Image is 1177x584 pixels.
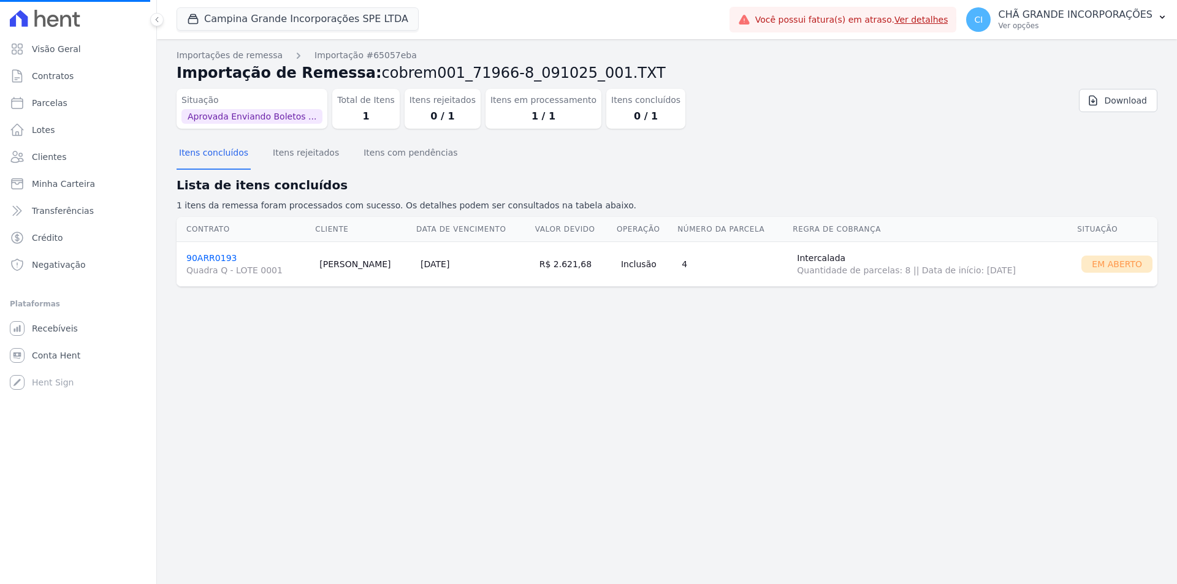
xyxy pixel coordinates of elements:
[32,232,63,244] span: Crédito
[792,217,1076,242] th: Regra de Cobrança
[490,109,596,124] dd: 1 / 1
[177,49,283,62] a: Importações de remessa
[32,151,66,163] span: Clientes
[416,217,535,242] th: Data de Vencimento
[616,217,677,242] th: Operação
[32,43,81,55] span: Visão Geral
[186,253,310,276] a: 90ARR0193Quadra Q - LOTE 0001
[337,109,395,124] dd: 1
[611,94,680,107] dt: Itens concluídos
[5,199,151,223] a: Transferências
[177,7,419,31] button: Campina Grande Incorporações SPE LTDA
[611,109,680,124] dd: 0 / 1
[382,64,666,82] span: cobrem001_71966-8_091025_001.TXT
[1081,256,1152,273] div: Em Aberto
[314,241,416,286] td: [PERSON_NAME]
[755,13,948,26] span: Você possui fatura(s) em atraso.
[32,124,55,136] span: Lotes
[535,241,616,286] td: R$ 2.621,68
[5,118,151,142] a: Lotes
[10,297,147,311] div: Plataformas
[32,97,67,109] span: Parcelas
[32,349,80,362] span: Conta Hent
[5,343,151,368] a: Conta Hent
[1079,89,1157,112] a: Download
[314,49,417,62] a: Importação #65057eba
[32,259,86,271] span: Negativação
[177,138,251,170] button: Itens concluídos
[409,94,476,107] dt: Itens rejeitados
[32,70,74,82] span: Contratos
[32,178,95,190] span: Minha Carteira
[177,199,1157,212] p: 1 itens da remessa foram processados com sucesso. Os detalhes podem ser consultados na tabela aba...
[314,217,416,242] th: Cliente
[337,94,395,107] dt: Total de Itens
[5,172,151,196] a: Minha Carteira
[5,91,151,115] a: Parcelas
[792,241,1076,286] td: Intercalada
[998,21,1152,31] p: Ver opções
[956,2,1177,37] button: CI CHÃ GRANDE INCORPORAÇÕES Ver opções
[181,94,322,107] dt: Situação
[5,252,151,277] a: Negativação
[535,217,616,242] th: Valor devido
[416,241,535,286] td: [DATE]
[797,264,1072,276] span: Quantidade de parcelas: 8 || Data de início: [DATE]
[5,145,151,169] a: Clientes
[270,138,341,170] button: Itens rejeitados
[5,316,151,341] a: Recebíveis
[177,49,1157,62] nav: Breadcrumb
[409,109,476,124] dd: 0 / 1
[181,109,322,124] span: Aprovada Enviando Boletos ...
[177,217,314,242] th: Contrato
[32,322,78,335] span: Recebíveis
[186,264,310,276] span: Quadra Q - LOTE 0001
[5,37,151,61] a: Visão Geral
[5,226,151,250] a: Crédito
[32,205,94,217] span: Transferências
[975,15,983,24] span: CI
[177,62,1157,84] h2: Importação de Remessa:
[177,176,1157,194] h2: Lista de itens concluídos
[894,15,948,25] a: Ver detalhes
[998,9,1152,21] p: CHÃ GRANDE INCORPORAÇÕES
[490,94,596,107] dt: Itens em processamento
[5,64,151,88] a: Contratos
[361,138,460,170] button: Itens com pendências
[677,241,792,286] td: 4
[616,241,677,286] td: Inclusão
[1076,217,1157,242] th: Situação
[677,217,792,242] th: Número da Parcela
